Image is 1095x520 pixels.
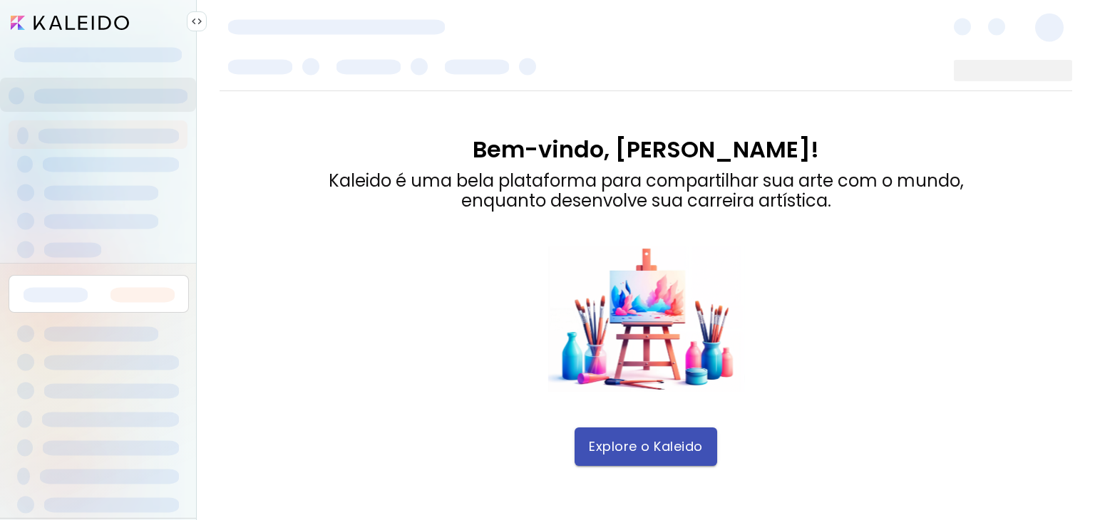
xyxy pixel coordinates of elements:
div: Bem-vindo, [PERSON_NAME]! [329,137,964,162]
button: Explore o Kaleido [575,427,717,466]
div: Kaleido é uma bela plataforma para compartilhar sua arte com o mundo, enquanto desenvolve sua car... [329,171,964,211]
span: Explore o Kaleido [589,439,703,454]
img: dashboard_ftu_welcome [547,246,745,392]
img: collapse [191,16,202,27]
